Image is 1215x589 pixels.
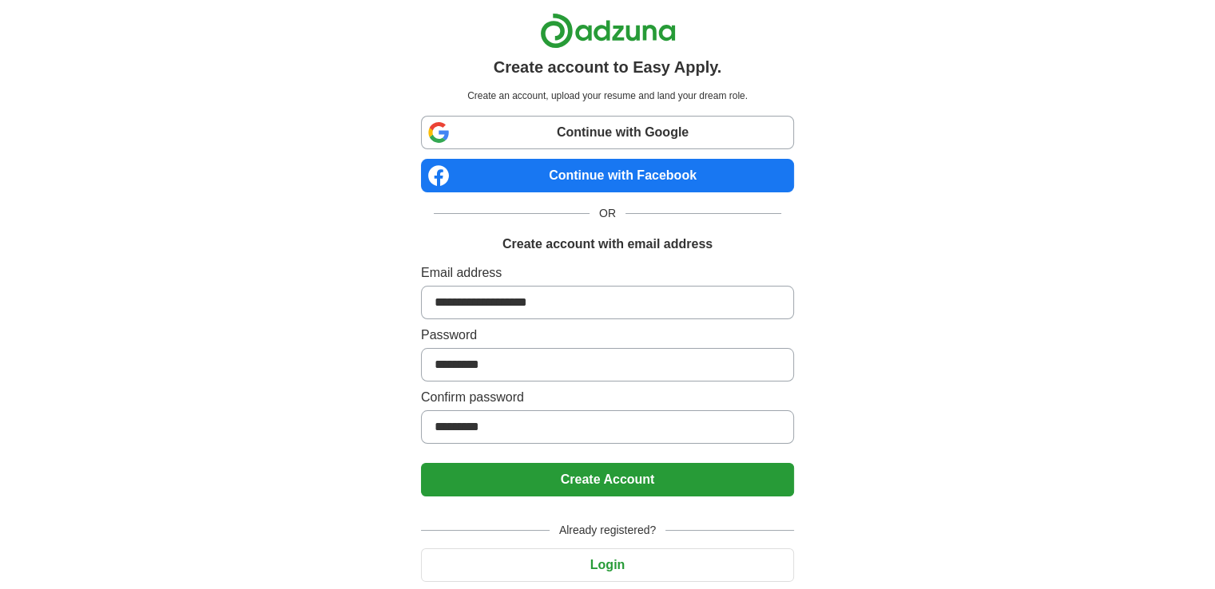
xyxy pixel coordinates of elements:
label: Confirm password [421,388,794,407]
a: Continue with Facebook [421,159,794,192]
img: Adzuna logo [540,13,676,49]
label: Password [421,326,794,345]
a: Login [421,558,794,571]
span: OR [590,205,625,222]
label: Email address [421,263,794,283]
h1: Create account to Easy Apply. [494,55,722,79]
button: Login [421,548,794,582]
p: Create an account, upload your resume and land your dream role. [424,89,791,103]
span: Already registered? [550,522,665,539]
a: Continue with Google [421,116,794,149]
button: Create Account [421,463,794,496]
h1: Create account with email address [502,235,713,254]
